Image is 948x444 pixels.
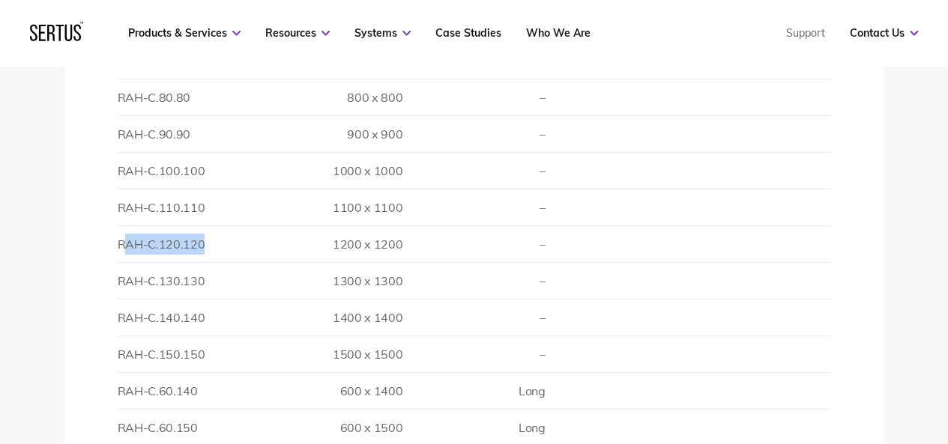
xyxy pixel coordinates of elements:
[118,336,260,373] td: RAH-C.150.150
[118,299,260,336] td: RAH-C.140.140
[402,189,545,226] td: –
[260,116,402,153] td: 900 x 900
[260,79,402,116] td: 800 x 800
[260,153,402,189] td: 1000 x 1000
[260,299,402,336] td: 1400 x 1400
[260,373,402,410] td: 600 x 1400
[402,373,545,410] td: Long
[435,26,501,40] a: Case Studies
[118,373,260,410] td: RAH-C.60.140
[612,24,948,444] iframe: Chat Widget
[402,336,545,373] td: –
[260,226,402,263] td: 1200 x 1200
[118,263,260,299] td: RAH-C.130.130
[260,189,402,226] td: 1100 x 1100
[118,226,260,263] td: RAH-C.120.120
[118,79,260,116] td: RAH-C.80.80
[118,153,260,189] td: RAH-C.100.100
[265,26,330,40] a: Resources
[402,226,545,263] td: –
[118,189,260,226] td: RAH-C.110.110
[402,263,545,299] td: –
[402,299,545,336] td: –
[128,26,241,40] a: Products & Services
[402,116,545,153] td: –
[526,26,591,40] a: Who We Are
[260,336,402,373] td: 1500 x 1500
[402,153,545,189] td: –
[354,26,411,40] a: Systems
[260,263,402,299] td: 1300 x 1300
[118,116,260,153] td: RAH-C.90.90
[402,79,545,116] td: –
